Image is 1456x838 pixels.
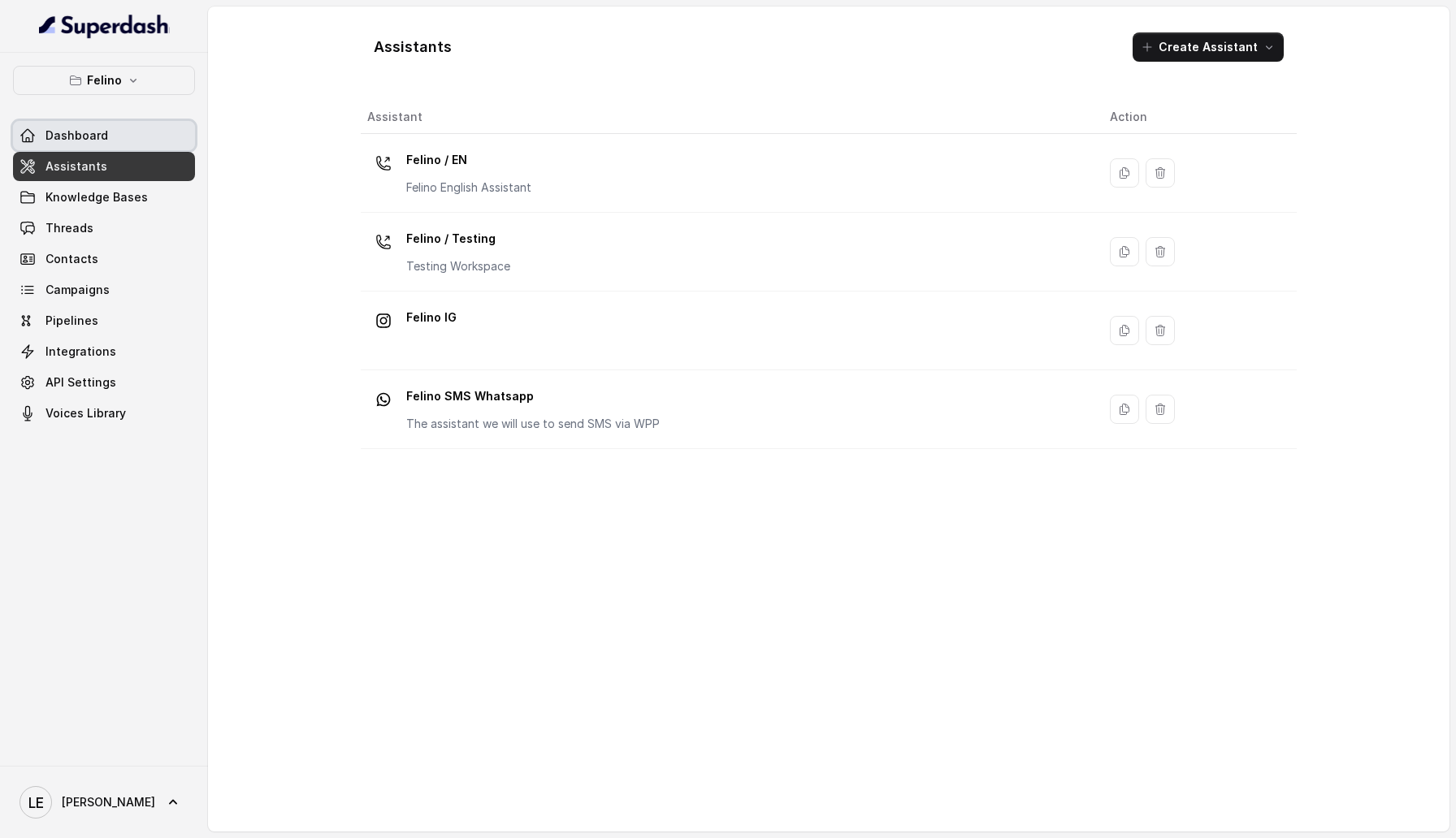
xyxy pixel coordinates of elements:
a: Pipelines [13,306,195,335]
p: Felino [87,71,122,90]
span: API Settings [45,374,116,391]
a: Campaigns [13,275,195,305]
span: Voices Library [45,405,126,421]
a: Knowledge Bases [13,183,195,212]
th: Action [1097,101,1297,134]
a: Integrations [13,337,195,366]
a: Threads [13,214,195,243]
span: [PERSON_NAME] [62,794,155,810]
span: Pipelines [45,313,98,329]
p: Felino SMS Whatsapp [406,383,660,409]
p: Felino IG [406,305,457,330]
span: Campaigns [45,282,110,298]
button: Create Assistant [1133,32,1284,62]
p: The assistant we will use to send SMS via WPP [406,416,660,432]
span: Contacts [45,251,98,267]
button: Felino [13,66,195,95]
p: Felino English Assistant [406,179,531,196]
a: [PERSON_NAME] [13,780,195,825]
a: Dashboard [13,121,195,150]
a: Voices Library [13,399,195,428]
span: Threads [45,220,93,236]
p: Testing Workspace [406,258,510,274]
a: Contacts [13,244,195,274]
span: Integrations [45,343,116,360]
p: Felino / Testing [406,226,510,252]
p: Felino / EN [406,147,531,173]
img: light.svg [39,13,170,39]
span: Assistants [45,158,107,175]
h1: Assistants [374,34,452,60]
span: Knowledge Bases [45,189,148,205]
a: Assistants [13,152,195,181]
span: Dashboard [45,127,108,144]
th: Assistant [361,101,1097,134]
a: API Settings [13,368,195,397]
text: LE [28,794,44,811]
